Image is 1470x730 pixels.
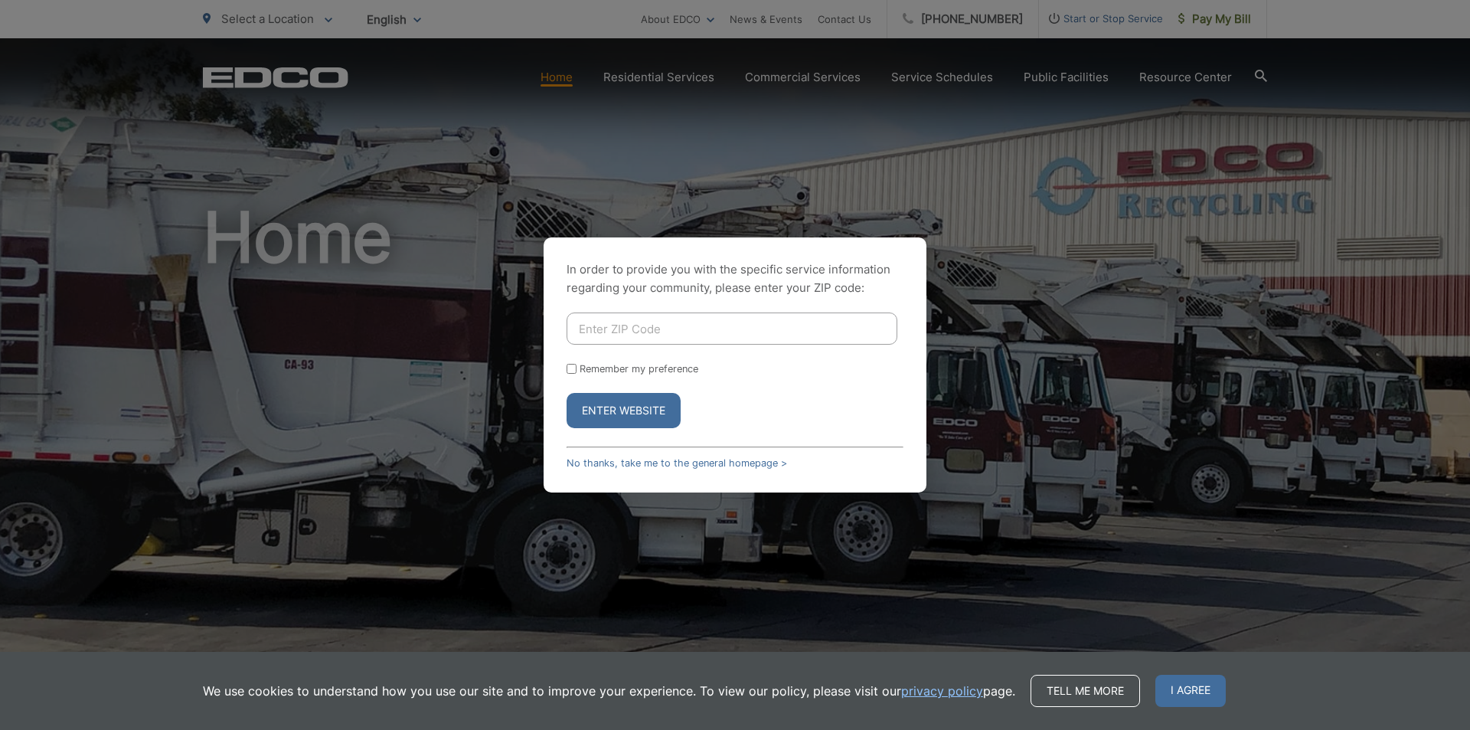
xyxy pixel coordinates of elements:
p: We use cookies to understand how you use our site and to improve your experience. To view our pol... [203,682,1015,700]
a: No thanks, take me to the general homepage > [567,457,787,469]
span: I agree [1155,675,1226,707]
p: In order to provide you with the specific service information regarding your community, please en... [567,260,903,297]
a: privacy policy [901,682,983,700]
input: Enter ZIP Code [567,313,897,345]
label: Remember my preference [580,363,698,375]
a: Tell me more [1031,675,1140,707]
button: Enter Website [567,393,681,428]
